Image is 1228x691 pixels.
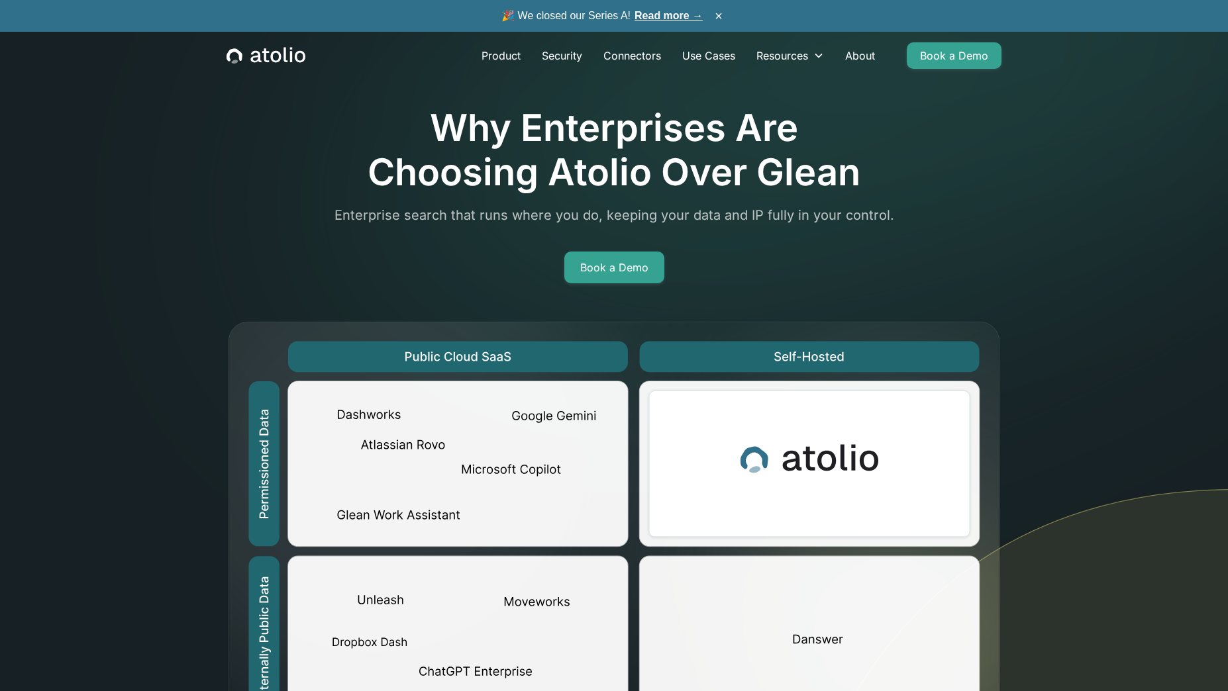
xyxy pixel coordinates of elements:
a: Use Cases [672,42,746,69]
a: Security [531,42,593,69]
h1: Why Enterprises Are Choosing Atolio Over Glean [227,106,1001,195]
a: Product [471,42,531,69]
div: Resources [756,48,808,64]
a: home [227,47,305,64]
span: 🎉 We closed our Series A! [501,8,703,24]
a: Connectors [593,42,672,69]
a: Book a Demo [907,42,1001,69]
a: Read more → [635,10,703,21]
a: Book a Demo [564,252,664,283]
a: About [835,42,886,69]
button: × [711,9,727,23]
p: Enterprise search that runs where you do, keeping your data and IP fully in your control. [227,205,1001,225]
div: Resources [746,42,835,69]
